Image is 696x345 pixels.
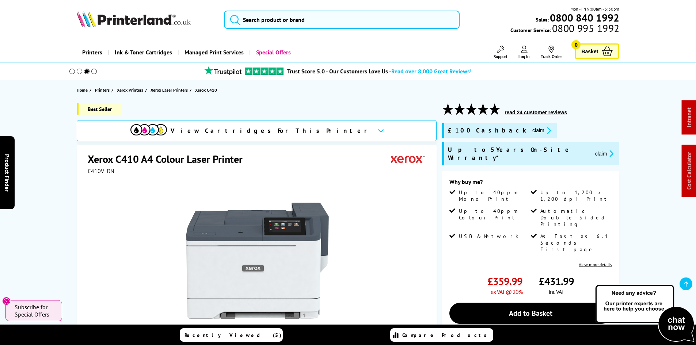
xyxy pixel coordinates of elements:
[510,25,619,34] span: Customer Service:
[448,126,526,135] span: £100 Cashback
[541,46,562,59] a: Track Order
[536,16,549,23] span: Sales:
[171,127,372,135] span: View Cartridges For This Printer
[459,189,529,202] span: Up to 40ppm Mono Print
[15,303,55,318] span: Subscribe for Special Offers
[130,124,167,135] img: View Cartridges
[245,68,284,75] img: trustpilot rating
[593,149,616,158] button: promo-description
[549,288,564,295] span: inc VAT
[195,86,219,94] a: Xerox C410
[77,11,191,27] img: Printerland Logo
[494,46,507,59] a: Support
[449,303,612,324] a: Add to Basket
[117,86,143,94] span: Xerox Printers
[518,54,530,59] span: Log In
[581,46,598,56] span: Basket
[77,86,90,94] a: Home
[575,43,619,59] a: Basket 0
[224,11,460,29] input: Search product or brand
[550,11,619,24] b: 0800 840 1992
[502,109,569,116] button: read 24 customer reviews
[685,108,693,127] a: Intranet
[459,233,518,239] span: USB & Network
[579,262,612,267] a: View more details
[402,332,491,338] span: Compare Products
[390,328,493,342] a: Compare Products
[530,126,553,135] button: promo-description
[178,43,249,62] a: Managed Print Services
[108,43,178,62] a: Ink & Toner Cartridges
[77,43,108,62] a: Printers
[540,208,611,227] span: Automatic Double Sided Printing
[594,284,696,344] img: Open Live Chat window
[77,11,215,28] a: Printerland Logo
[551,25,619,32] span: 0800 995 1992
[518,46,530,59] a: Log In
[448,146,589,162] span: Up to 5 Years On-Site Warranty*
[571,40,581,49] span: 0
[88,152,250,166] h1: Xerox C410 A4 Colour Laser Printer
[151,86,188,94] span: Xerox Laser Printers
[151,86,190,94] a: Xerox Laser Printers
[539,275,574,288] span: £431.99
[391,152,425,166] img: Xerox
[77,86,88,94] span: Home
[95,86,111,94] a: Printers
[117,86,145,94] a: Xerox Printers
[570,5,619,12] span: Mon - Fri 9:00am - 5:30pm
[685,152,693,190] a: Cost Calculator
[115,43,172,62] span: Ink & Toner Cartridges
[287,68,472,75] a: Trust Score 5.0 - Our Customers Love Us -Read over 8,000 Great Reviews!
[491,288,522,295] span: ex VAT @ 20%
[459,208,529,221] span: Up to 40ppm Colour Print
[391,68,472,75] span: Read over 8,000 Great Reviews!
[249,43,296,62] a: Special Offers
[549,14,619,21] a: 0800 840 1992
[88,167,114,175] span: C410V_DN
[180,328,283,342] a: Recently Viewed (5)
[4,154,11,191] span: Product Finder
[540,189,611,202] span: Up to 1,200 x 1,200 dpi Print
[77,103,121,115] span: Best Seller
[185,332,282,338] span: Recently Viewed (5)
[540,233,611,253] span: As Fast as 6.1 Seconds First page
[449,178,612,189] div: Why buy me?
[186,189,329,332] img: Xerox C410
[201,66,245,75] img: trustpilot rating
[494,54,507,59] span: Support
[95,86,110,94] span: Printers
[2,297,11,305] button: Close
[487,275,522,288] span: £359.99
[195,86,217,94] span: Xerox C410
